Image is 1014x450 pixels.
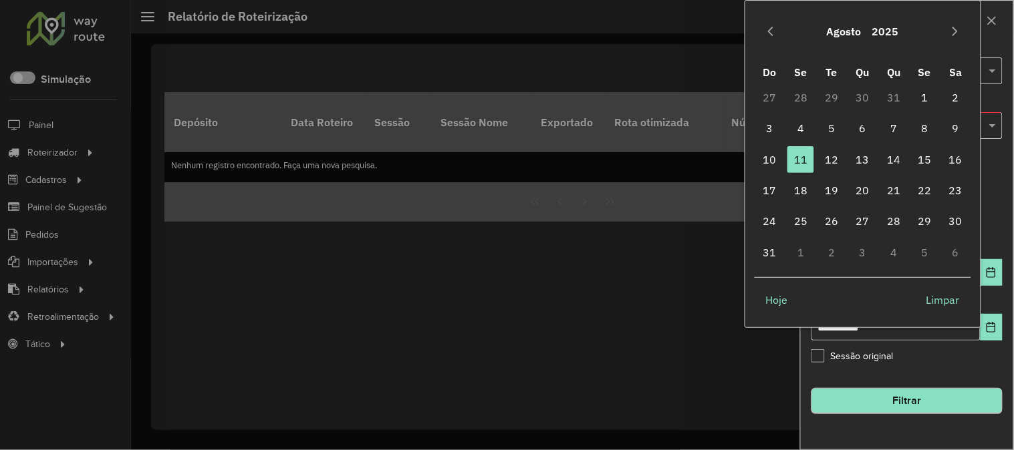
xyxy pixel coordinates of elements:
td: 30 [848,82,878,113]
span: 9 [942,115,969,142]
span: 28 [880,208,907,234]
td: 21 [878,175,909,206]
td: 29 [909,206,940,236]
button: Hoje [755,286,799,313]
td: 3 [755,113,785,144]
span: Hoje [766,292,788,308]
span: Qu [856,65,870,79]
button: Choose Year [867,15,904,47]
button: Filtrar [811,388,1003,413]
td: 30 [940,206,971,236]
span: 5 [819,115,846,142]
td: 29 [816,82,847,113]
td: 31 [755,237,785,268]
span: 15 [912,146,938,173]
span: 26 [819,208,846,234]
span: 31 [757,239,783,266]
span: 24 [757,208,783,234]
span: 18 [787,177,814,204]
span: Limpar [926,292,960,308]
span: 27 [850,208,876,234]
td: 2 [940,82,971,113]
span: Se [795,65,807,79]
span: 30 [942,208,969,234]
span: 2 [942,84,969,111]
span: 23 [942,177,969,204]
span: 19 [819,177,846,204]
span: 12 [819,146,846,173]
td: 22 [909,175,940,206]
td: 6 [848,113,878,144]
td: 18 [785,175,816,206]
td: 23 [940,175,971,206]
span: 13 [850,146,876,173]
td: 17 [755,175,785,206]
td: 26 [816,206,847,236]
td: 28 [785,82,816,113]
td: 7 [878,113,909,144]
span: Sa [950,65,963,79]
span: Se [918,65,931,79]
label: Sessão original [811,349,894,363]
td: 16 [940,144,971,175]
button: Choose Date [981,259,1003,286]
span: 22 [912,177,938,204]
button: Previous Month [760,21,781,42]
td: 3 [848,237,878,268]
span: 29 [912,208,938,234]
td: 5 [816,113,847,144]
span: Te [826,65,838,79]
span: 25 [787,208,814,234]
span: 11 [787,146,814,173]
td: 1 [909,82,940,113]
td: 4 [878,237,909,268]
span: 7 [880,115,907,142]
span: 10 [757,146,783,173]
td: 20 [848,175,878,206]
button: Limpar [915,286,971,313]
td: 2 [816,237,847,268]
span: 4 [787,115,814,142]
td: 19 [816,175,847,206]
td: 14 [878,144,909,175]
span: Qu [887,65,900,79]
td: 13 [848,144,878,175]
button: Next Month [944,21,966,42]
td: 24 [755,206,785,236]
button: Choose Date [981,314,1003,341]
td: 12 [816,144,847,175]
span: 20 [850,177,876,204]
button: Choose Month [821,15,867,47]
span: 14 [880,146,907,173]
td: 27 [755,82,785,113]
td: 1 [785,237,816,268]
td: 28 [878,206,909,236]
td: 27 [848,206,878,236]
td: 4 [785,113,816,144]
span: 16 [942,146,969,173]
td: 8 [909,113,940,144]
span: 1 [912,84,938,111]
td: 6 [940,237,971,268]
span: 21 [880,177,907,204]
span: 8 [912,115,938,142]
td: 25 [785,206,816,236]
td: 5 [909,237,940,268]
span: 3 [757,115,783,142]
span: 6 [850,115,876,142]
td: 9 [940,113,971,144]
td: 11 [785,144,816,175]
td: 10 [755,144,785,175]
span: 17 [757,177,783,204]
td: 15 [909,144,940,175]
span: Do [763,65,777,79]
td: 31 [878,82,909,113]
